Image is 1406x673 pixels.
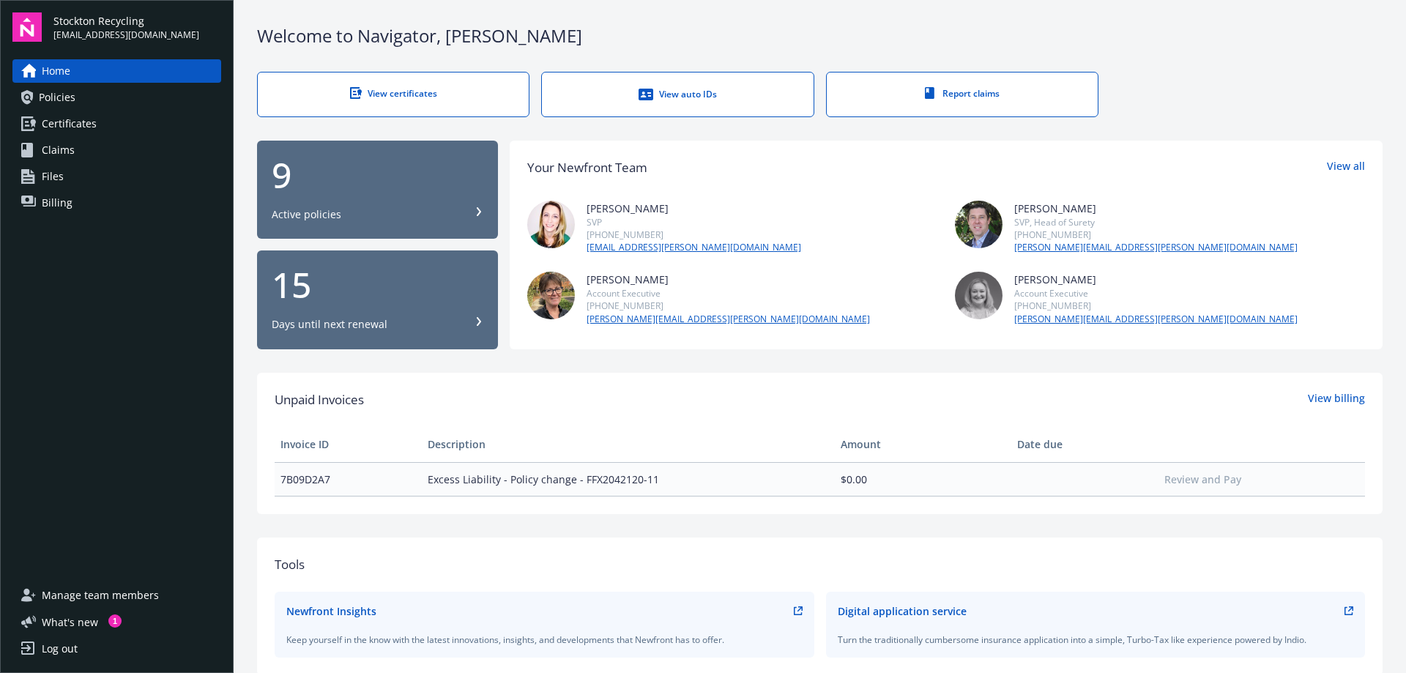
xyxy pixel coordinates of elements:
div: Days until next renewal [272,317,387,332]
a: Policies [12,86,221,109]
div: [PHONE_NUMBER] [587,300,870,312]
div: 1 [108,614,122,628]
span: Billing [42,191,72,215]
div: Tools [275,555,1365,574]
a: Manage team members [12,584,221,607]
a: View certificates [257,72,529,117]
div: View auto IDs [571,87,784,102]
div: Log out [42,637,78,661]
a: [EMAIL_ADDRESS][PERSON_NAME][DOMAIN_NAME] [587,241,801,254]
th: Amount [835,427,1011,462]
span: Policies [39,86,75,109]
th: Date due [1011,427,1158,462]
td: $0.00 [835,462,1011,496]
div: Digital application service [838,603,967,619]
img: photo [955,201,1003,248]
div: View certificates [287,87,499,100]
button: 9Active policies [257,141,498,239]
div: Account Executive [1014,287,1298,300]
div: Active policies [272,207,341,222]
button: What's new1 [12,614,122,630]
div: Keep yourself in the know with the latest innovations, insights, and developments that Newfront h... [286,633,803,646]
div: Turn the traditionally cumbersome insurance application into a simple, Turbo-Tax like experience ... [838,633,1354,646]
span: Files [42,165,64,188]
span: Unpaid Invoices [275,390,364,409]
div: [PHONE_NUMBER] [1014,228,1298,241]
img: photo [955,272,1003,319]
td: 7B09D2A7 [275,462,422,496]
th: Description [422,427,834,462]
div: SVP, Head of Surety [1014,216,1298,228]
a: Home [12,59,221,83]
button: 15Days until next renewal [257,250,498,349]
div: Account Executive [587,287,870,300]
a: View auto IDs [541,72,814,117]
a: [PERSON_NAME][EMAIL_ADDRESS][PERSON_NAME][DOMAIN_NAME] [587,313,870,326]
div: [PHONE_NUMBER] [1014,300,1298,312]
img: photo [527,272,575,319]
span: [EMAIL_ADDRESS][DOMAIN_NAME] [53,29,199,42]
div: [PERSON_NAME] [587,201,801,216]
div: Report claims [856,87,1068,100]
span: Manage team members [42,584,159,607]
a: Billing [12,191,221,215]
span: Stockton Recycling [53,13,199,29]
div: Newfront Insights [286,603,376,619]
th: Invoice ID [275,427,422,462]
span: Certificates [42,112,97,135]
div: 9 [272,157,483,193]
button: Stockton Recycling[EMAIL_ADDRESS][DOMAIN_NAME] [53,12,221,42]
a: View billing [1308,390,1365,409]
a: Files [12,165,221,188]
div: [PERSON_NAME] [1014,201,1298,216]
span: Claims [42,138,75,162]
div: SVP [587,216,801,228]
a: [PERSON_NAME][EMAIL_ADDRESS][PERSON_NAME][DOMAIN_NAME] [1014,241,1298,254]
img: photo [527,201,575,248]
a: Certificates [12,112,221,135]
span: Excess Liability - Policy change - FFX2042120-11 [428,472,828,487]
div: [PHONE_NUMBER] [587,228,801,241]
div: Your Newfront Team [527,158,647,177]
img: navigator-logo.svg [12,12,42,42]
a: View all [1327,158,1365,177]
a: [PERSON_NAME][EMAIL_ADDRESS][PERSON_NAME][DOMAIN_NAME] [1014,313,1298,326]
a: Claims [12,138,221,162]
span: Home [42,59,70,83]
div: Welcome to Navigator , [PERSON_NAME] [257,23,1383,48]
a: Report claims [826,72,1098,117]
div: 15 [272,267,483,302]
div: [PERSON_NAME] [587,272,870,287]
span: What ' s new [42,614,98,630]
div: [PERSON_NAME] [1014,272,1298,287]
